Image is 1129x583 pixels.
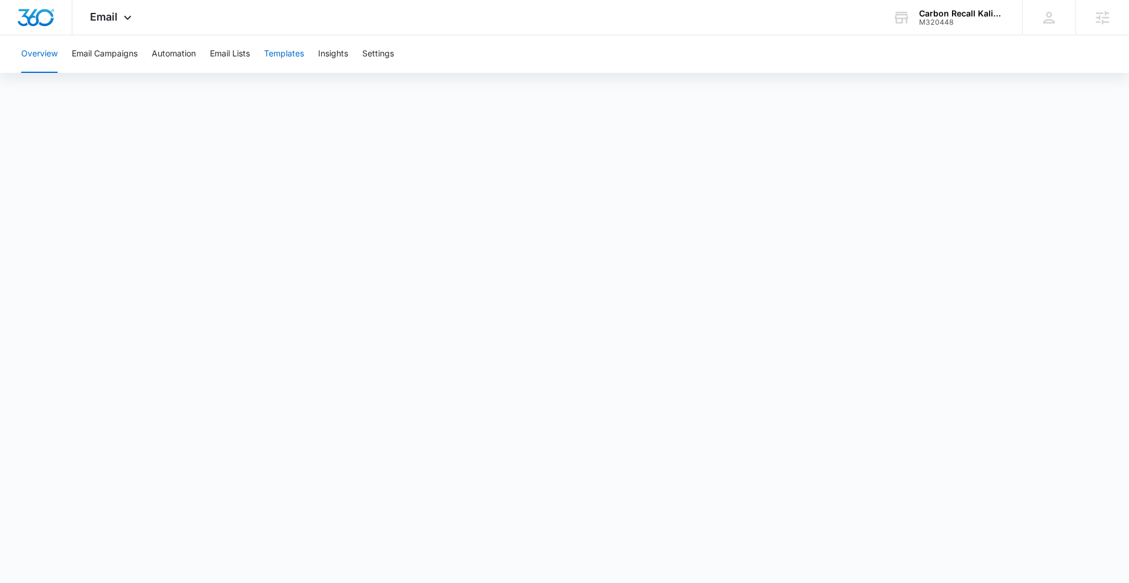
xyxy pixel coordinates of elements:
span: Email [90,11,118,23]
button: Automation [152,35,196,73]
button: Insights [318,35,348,73]
div: account name [919,9,1005,18]
div: account id [919,18,1005,26]
button: Email Campaigns [72,35,138,73]
button: Settings [362,35,394,73]
button: Templates [264,35,304,73]
button: Email Lists [210,35,250,73]
button: Overview [21,35,58,73]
